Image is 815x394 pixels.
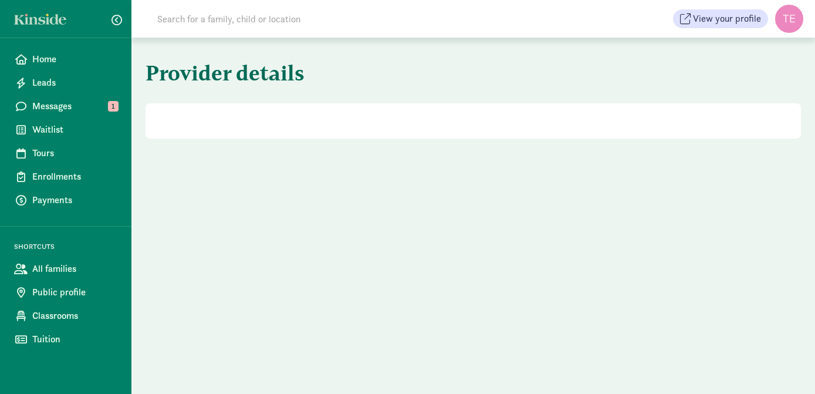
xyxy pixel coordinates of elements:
[32,123,117,137] span: Waitlist
[5,304,127,328] a: Classrooms
[32,285,117,299] span: Public profile
[146,52,471,94] h1: Provider details
[32,332,117,346] span: Tuition
[32,52,117,66] span: Home
[5,71,127,95] a: Leads
[108,101,119,112] span: 1
[5,257,127,281] a: All families
[32,193,117,207] span: Payments
[5,118,127,142] a: Waitlist
[5,142,127,165] a: Tours
[5,95,127,118] a: Messages 1
[5,165,127,188] a: Enrollments
[32,99,117,113] span: Messages
[693,12,761,26] span: View your profile
[32,76,117,90] span: Leads
[5,328,127,351] a: Tuition
[5,281,127,304] a: Public profile
[5,48,127,71] a: Home
[150,7,479,31] input: Search for a family, child or location
[32,309,117,323] span: Classrooms
[32,262,117,276] span: All families
[5,188,127,212] a: Payments
[32,146,117,160] span: Tours
[32,170,117,184] span: Enrollments
[673,9,768,28] button: View your profile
